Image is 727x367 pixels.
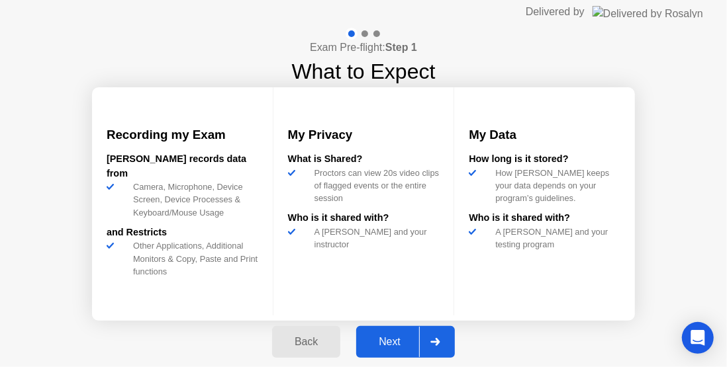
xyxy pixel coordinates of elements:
[107,126,258,144] h3: Recording my Exam
[272,326,340,358] button: Back
[128,181,258,219] div: Camera, Microphone, Device Screen, Device Processes & Keyboard/Mouse Usage
[288,211,440,225] div: Who is it shared with?
[292,56,436,87] h1: What to Expect
[309,225,440,251] div: A [PERSON_NAME] and your instructor
[288,126,440,144] h3: My Privacy
[490,225,620,251] div: A [PERSON_NAME] and your testing program
[469,152,620,167] div: How long is it stored?
[593,6,703,18] img: Delivered by Rosalyn
[526,4,585,20] div: Delivered by
[469,126,620,144] h3: My Data
[107,225,258,240] div: and Restricts
[469,211,620,225] div: Who is it shared with?
[385,42,417,53] b: Step 1
[356,326,455,358] button: Next
[360,336,419,348] div: Next
[128,239,258,278] div: Other Applications, Additional Monitors & Copy, Paste and Print functions
[288,152,440,167] div: What is Shared?
[682,322,714,354] div: Open Intercom Messenger
[310,40,417,56] h4: Exam Pre-flight:
[107,152,258,181] div: [PERSON_NAME] records data from
[276,336,336,348] div: Back
[309,167,440,205] div: Proctors can view 20s video clips of flagged events or the entire session
[490,167,620,205] div: How [PERSON_NAME] keeps your data depends on your program’s guidelines.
